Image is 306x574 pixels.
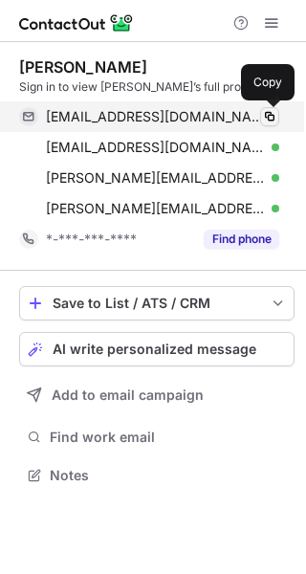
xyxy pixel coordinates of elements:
[19,57,147,77] div: [PERSON_NAME]
[50,467,287,484] span: Notes
[50,429,287,446] span: Find work email
[46,200,265,217] span: [PERSON_NAME][EMAIL_ADDRESS][PERSON_NAME][PERSON_NAME][DOMAIN_NAME]
[53,296,261,311] div: Save to List / ATS / CRM
[19,378,295,412] button: Add to email campaign
[204,230,279,249] button: Reveal Button
[19,332,295,366] button: AI write personalized message
[19,462,295,489] button: Notes
[46,108,265,125] span: [EMAIL_ADDRESS][DOMAIN_NAME]
[53,342,256,357] span: AI write personalized message
[46,139,265,156] span: [EMAIL_ADDRESS][DOMAIN_NAME]
[19,424,295,451] button: Find work email
[19,286,295,320] button: save-profile-one-click
[52,387,204,403] span: Add to email campaign
[19,11,134,34] img: ContactOut v5.3.10
[19,78,295,96] div: Sign in to view [PERSON_NAME]’s full profile
[46,169,265,187] span: [PERSON_NAME][EMAIL_ADDRESS][PERSON_NAME][PERSON_NAME][DOMAIN_NAME]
